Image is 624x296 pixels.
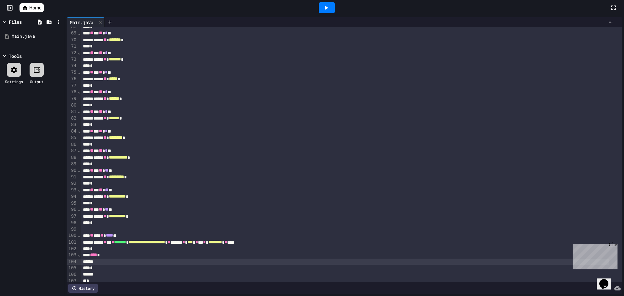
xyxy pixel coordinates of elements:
[67,271,77,278] div: 106
[67,56,77,63] div: 73
[9,19,22,25] div: Files
[67,30,77,36] div: 69
[77,50,81,55] span: Fold line
[67,24,77,30] div: 68
[77,207,81,212] span: Fold line
[67,206,77,213] div: 96
[67,69,77,76] div: 75
[67,122,77,128] div: 83
[570,242,617,269] iframe: chat widget
[67,246,77,252] div: 102
[30,79,44,84] div: Output
[67,109,77,115] div: 81
[67,220,77,226] div: 98
[29,5,41,11] span: Home
[597,270,617,290] iframe: chat widget
[67,17,105,27] div: Main.java
[67,89,77,95] div: 78
[77,233,81,238] span: Fold line
[67,167,77,174] div: 90
[67,174,77,180] div: 91
[12,33,62,40] div: Main.java
[67,141,77,148] div: 86
[67,37,77,43] div: 70
[3,3,45,41] div: Chat with us now!Close
[67,135,77,141] div: 85
[77,148,81,153] span: Fold line
[67,187,77,193] div: 93
[67,278,77,284] div: 107
[67,76,77,82] div: 76
[67,83,77,89] div: 77
[67,148,77,154] div: 87
[77,128,81,134] span: Fold line
[67,96,77,102] div: 79
[67,50,77,56] div: 72
[67,128,77,135] div: 84
[67,259,77,265] div: 104
[77,89,81,94] span: Fold line
[19,3,44,12] a: Home
[67,180,77,187] div: 92
[67,154,77,161] div: 88
[67,239,77,246] div: 101
[67,213,77,220] div: 97
[67,252,77,258] div: 103
[67,193,77,200] div: 94
[77,252,81,257] span: Fold line
[77,31,81,36] span: Fold line
[77,70,81,75] span: Fold line
[9,53,22,59] div: Tools
[67,43,77,50] div: 71
[5,79,23,84] div: Settings
[67,265,77,271] div: 105
[77,109,81,114] span: Fold line
[67,200,77,207] div: 95
[67,161,77,167] div: 89
[68,284,98,293] div: History
[67,232,77,239] div: 100
[67,19,97,26] div: Main.java
[67,63,77,69] div: 74
[67,102,77,109] div: 80
[77,187,81,192] span: Fold line
[67,226,77,233] div: 99
[77,168,81,173] span: Fold line
[67,115,77,122] div: 82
